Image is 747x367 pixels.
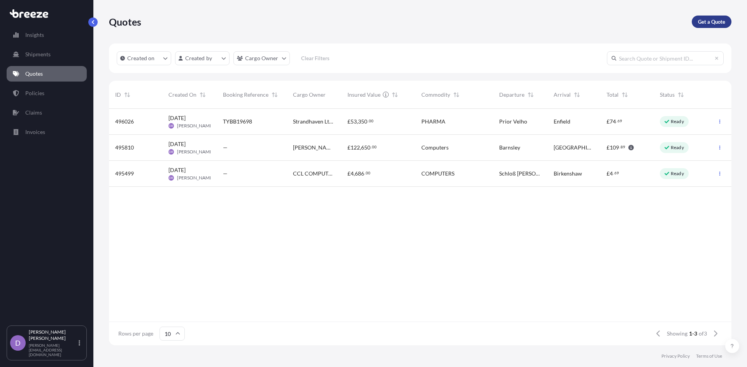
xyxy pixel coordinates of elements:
[421,118,445,125] span: PHARMA
[7,66,87,82] a: Quotes
[7,105,87,120] a: Claims
[7,47,87,62] a: Shipments
[347,91,381,99] span: Insured Value
[607,171,610,176] span: £
[421,144,449,151] span: Computers
[25,128,45,136] p: Invoices
[572,90,582,99] button: Sort
[360,145,361,150] span: ,
[607,91,619,99] span: Total
[185,54,212,62] p: Created by
[696,353,722,359] a: Terms of Use
[175,51,230,65] button: createdBy Filter options
[270,90,279,99] button: Sort
[526,90,535,99] button: Sort
[390,90,400,99] button: Sort
[452,90,461,99] button: Sort
[109,16,141,28] p: Quotes
[620,90,630,99] button: Sort
[671,170,684,177] p: Ready
[168,114,186,122] span: [DATE]
[293,118,335,125] span: Strandhaven Ltd T/A Somex Pharma
[127,54,155,62] p: Created on
[671,118,684,125] p: Ready
[115,118,134,125] span: 496026
[499,144,520,151] span: Barnsley
[554,91,571,99] span: Arrival
[499,170,541,177] span: Schloß [PERSON_NAME]
[7,85,87,101] a: Policies
[7,124,87,140] a: Invoices
[610,119,616,124] span: 74
[245,54,279,62] p: Cargo Owner
[7,27,87,43] a: Insights
[692,16,731,28] a: Get a Quote
[168,91,196,99] span: Created On
[361,145,370,150] span: 650
[421,170,454,177] span: COMPUTERS
[25,89,44,97] p: Policies
[177,175,214,181] span: [PERSON_NAME]
[661,353,690,359] a: Privacy Policy
[25,31,44,39] p: Insights
[347,119,351,124] span: £
[667,330,687,337] span: Showing
[617,120,622,122] span: 69
[616,120,617,122] span: .
[25,50,51,58] p: Shipments
[25,109,42,117] p: Claims
[613,172,614,174] span: .
[610,171,613,176] span: 4
[621,146,625,148] span: 89
[619,146,620,148] span: .
[29,343,77,357] p: [PERSON_NAME][EMAIL_ADDRESS][DOMAIN_NAME]
[115,144,134,151] span: 495810
[117,51,171,65] button: createdOn Filter options
[347,145,351,150] span: £
[355,171,364,176] span: 686
[357,119,358,124] span: ,
[168,140,186,148] span: [DATE]
[610,145,619,150] span: 109
[671,144,684,151] p: Ready
[354,171,355,176] span: ,
[293,91,326,99] span: Cargo Owner
[301,54,330,62] p: Clear Filters
[223,118,252,125] span: TYBB19698
[29,329,77,341] p: [PERSON_NAME] [PERSON_NAME]
[118,330,153,337] span: Rows per page
[347,171,351,176] span: £
[660,91,675,99] span: Status
[15,339,21,347] span: D
[366,172,370,174] span: 00
[115,170,134,177] span: 495499
[169,122,173,130] span: DR
[351,171,354,176] span: 4
[177,123,214,129] span: [PERSON_NAME]
[358,119,367,124] span: 350
[607,51,724,65] input: Search Quote or Shipment ID...
[123,90,132,99] button: Sort
[499,91,524,99] span: Departure
[233,51,290,65] button: cargoOwner Filter options
[25,70,43,78] p: Quotes
[698,18,725,26] p: Get a Quote
[365,172,365,174] span: .
[293,170,335,177] span: CCL COMPUTERS
[351,145,360,150] span: 122
[554,118,570,125] span: Enfield
[168,166,186,174] span: [DATE]
[699,330,707,337] span: of 3
[421,91,450,99] span: Commodity
[169,174,173,182] span: DR
[223,91,268,99] span: Booking Reference
[169,148,173,156] span: DR
[607,145,610,150] span: £
[554,170,582,177] span: Birkenshaw
[368,120,368,122] span: .
[351,119,357,124] span: 53
[614,172,619,174] span: 69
